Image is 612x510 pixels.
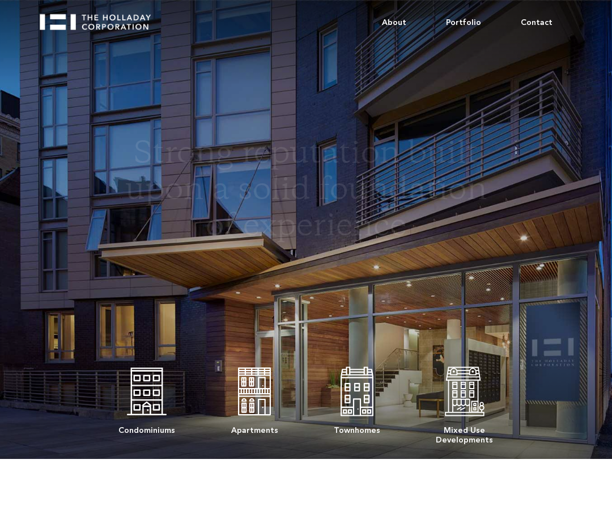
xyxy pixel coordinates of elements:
[436,420,493,445] div: Mixed Use Developments
[118,420,175,435] div: Condominiums
[501,6,572,40] a: Contact
[426,6,501,40] a: Portfolio
[40,6,161,30] a: home
[362,6,426,40] a: About
[120,137,492,246] h1: Strong reputation built upon a solid foundation of experience
[231,420,278,435] div: Apartments
[334,420,380,435] div: Townhomes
